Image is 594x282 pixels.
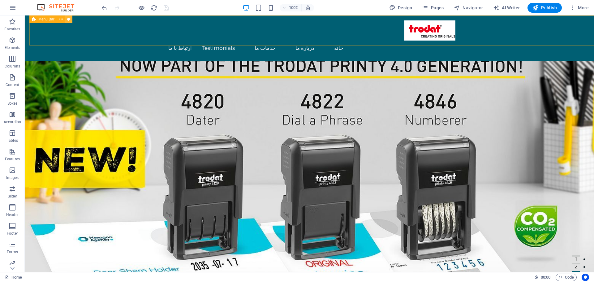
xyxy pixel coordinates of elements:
button: 2 [547,247,555,249]
span: More [569,5,589,11]
p: Accordion [4,119,21,124]
span: Pages [422,5,444,11]
span: Design [389,5,412,11]
span: : [545,275,546,280]
span: Code [558,274,574,281]
p: Features [5,157,20,162]
p: Header [6,212,19,217]
p: Slider [8,194,17,199]
span: Menu Bar [38,17,54,21]
i: On resize automatically adjust zoom level to fit chosen device. [305,5,311,11]
p: Boxes [7,101,18,106]
p: Favorites [4,27,20,32]
button: Code [556,274,577,281]
a: Click to cancel selection. Double-click to open Pages [5,274,22,281]
i: Reload page [150,4,157,11]
h6: 100% [289,4,299,11]
button: 100% [280,4,302,11]
button: 1 [547,240,555,241]
p: Elements [5,45,20,50]
button: Pages [420,3,446,13]
i: Undo: Change menu items (Ctrl+Z) [101,4,108,11]
button: 3 [547,255,555,257]
p: Content [6,82,19,87]
button: Navigator [451,3,486,13]
button: reload [150,4,157,11]
span: Navigator [454,5,483,11]
span: AI Writer [493,5,520,11]
img: Editor Logo [36,4,82,11]
p: Columns [5,64,20,69]
div: Design (Ctrl+Alt+Y) [387,3,415,13]
span: 00 00 [541,274,550,281]
span: Publish [532,5,557,11]
button: Publish [527,3,562,13]
button: undo [101,4,108,11]
button: More [567,3,591,13]
button: Click here to leave preview mode and continue editing [138,4,145,11]
p: Footer [7,231,18,236]
p: Forms [7,249,18,254]
button: Usercentrics [582,274,589,281]
p: Images [6,175,19,180]
h6: Session time [534,274,551,281]
button: Design [387,3,415,13]
p: Tables [7,138,18,143]
button: AI Writer [491,3,523,13]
